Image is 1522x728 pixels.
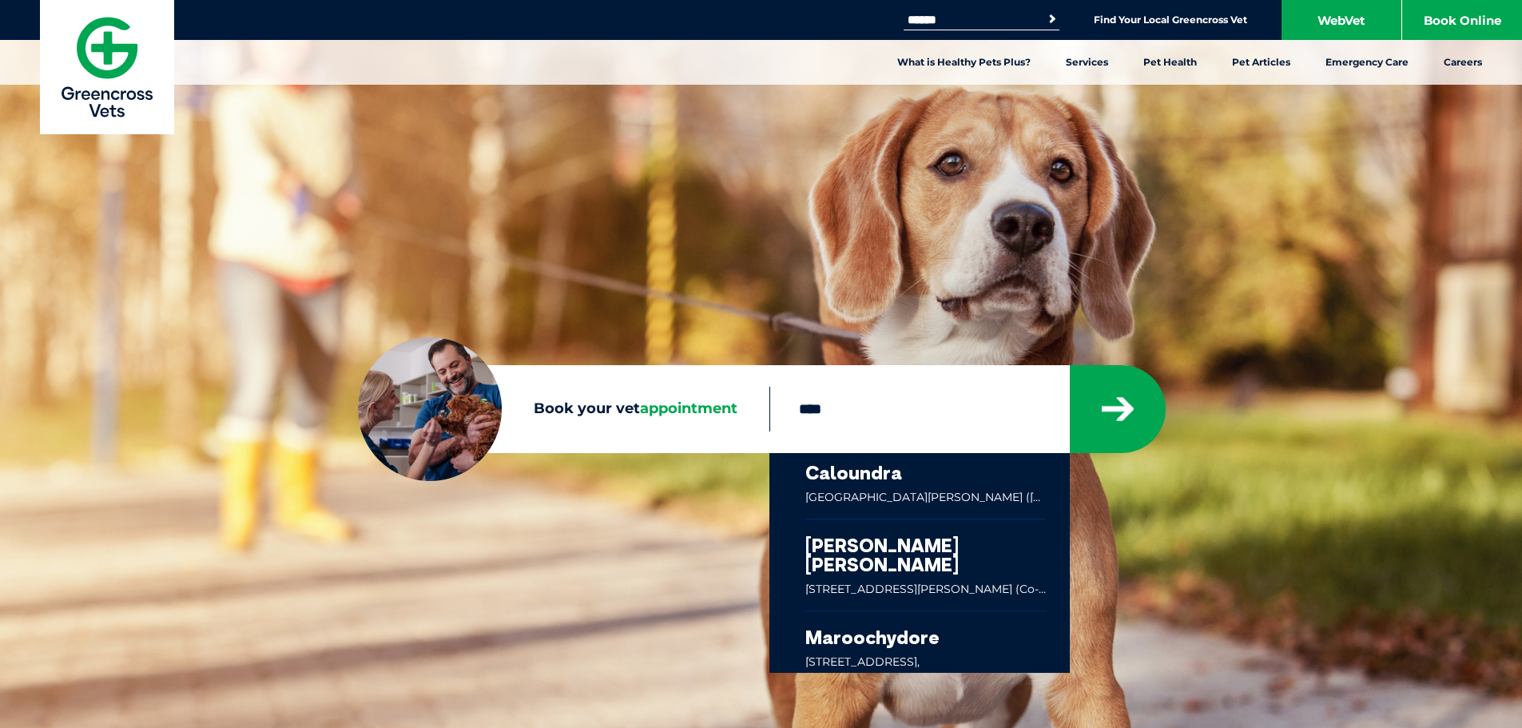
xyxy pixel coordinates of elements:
[1214,40,1308,85] a: Pet Articles
[880,40,1048,85] a: What is Healthy Pets Plus?
[1308,40,1426,85] a: Emergency Care
[358,397,769,421] label: Book your vet
[1048,40,1126,85] a: Services
[1426,40,1500,85] a: Careers
[640,400,737,417] span: appointment
[1094,14,1247,26] a: Find Your Local Greencross Vet
[1126,40,1214,85] a: Pet Health
[1044,11,1060,27] button: Search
